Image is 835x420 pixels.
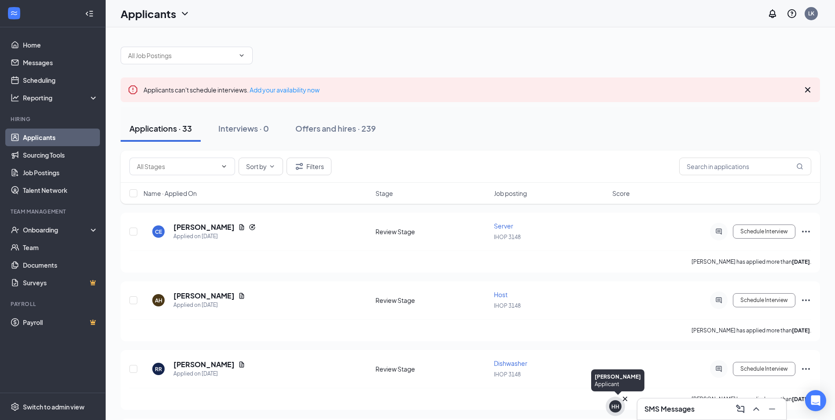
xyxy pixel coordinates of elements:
[714,365,724,372] svg: ActiveChat
[494,302,521,309] span: IHOP 3148
[129,123,192,134] div: Applications · 33
[221,163,228,170] svg: ChevronDown
[173,301,245,309] div: Applied on [DATE]
[143,189,197,198] span: Name · Applied On
[238,292,245,299] svg: Document
[128,85,138,95] svg: Error
[173,369,245,378] div: Applied on [DATE]
[11,208,96,215] div: Team Management
[238,52,245,59] svg: ChevronDown
[767,404,777,414] svg: Minimize
[23,402,85,411] div: Switch to admin view
[595,380,641,388] div: Applicant
[155,297,162,304] div: AH
[595,373,641,380] div: [PERSON_NAME]
[375,296,489,305] div: Review Stage
[692,395,811,403] p: [PERSON_NAME] has applied more than .
[173,232,256,241] div: Applied on [DATE]
[787,8,797,19] svg: QuestionInfo
[801,295,811,306] svg: Ellipses
[792,396,810,402] b: [DATE]
[23,239,98,256] a: Team
[85,9,94,18] svg: Collapse
[128,51,235,60] input: All Job Postings
[808,10,814,17] div: LK
[802,85,813,95] svg: Cross
[494,371,521,378] span: IHOP 3148
[494,359,527,367] span: Dishwasher
[644,404,695,414] h3: SMS Messages
[294,161,305,172] svg: Filter
[143,86,320,94] span: Applicants can't schedule interviews.
[10,9,18,18] svg: WorkstreamLogo
[801,226,811,237] svg: Ellipses
[805,390,826,411] div: Open Intercom Messenger
[692,327,811,334] p: [PERSON_NAME] has applied more than .
[121,6,176,21] h1: Applicants
[23,93,99,102] div: Reporting
[765,402,779,416] button: Minimize
[735,404,746,414] svg: ComposeMessage
[238,361,245,368] svg: Document
[173,360,235,369] h5: [PERSON_NAME]
[751,404,761,414] svg: ChevronUp
[11,402,19,411] svg: Settings
[173,291,235,301] h5: [PERSON_NAME]
[733,402,747,416] button: ComposeMessage
[249,224,256,231] svg: Reapply
[11,300,96,308] div: Payroll
[23,164,98,181] a: Job Postings
[250,86,320,94] a: Add your availability now
[246,163,267,169] span: Sort by
[137,162,217,171] input: All Stages
[295,123,376,134] div: Offers and hires · 239
[23,274,98,291] a: SurveysCrown
[23,129,98,146] a: Applicants
[679,158,811,175] input: Search in applications
[621,394,629,403] svg: Cross
[801,364,811,374] svg: Ellipses
[11,225,19,234] svg: UserCheck
[23,71,98,89] a: Scheduling
[792,258,810,265] b: [DATE]
[796,163,803,170] svg: MagnifyingGlass
[375,365,489,373] div: Review Stage
[23,36,98,54] a: Home
[11,93,19,102] svg: Analysis
[767,8,778,19] svg: Notifications
[494,189,527,198] span: Job posting
[611,403,619,410] div: HH
[714,297,724,304] svg: ActiveChat
[218,123,269,134] div: Interviews · 0
[287,158,331,175] button: Filter Filters
[23,54,98,71] a: Messages
[173,222,235,232] h5: [PERSON_NAME]
[238,224,245,231] svg: Document
[494,234,521,240] span: IHOP 3148
[733,225,795,239] button: Schedule Interview
[23,146,98,164] a: Sourcing Tools
[375,189,393,198] span: Stage
[375,227,489,236] div: Review Stage
[733,362,795,376] button: Schedule Interview
[155,365,162,373] div: RR
[180,8,190,19] svg: ChevronDown
[23,313,98,331] a: PayrollCrown
[692,258,811,265] p: [PERSON_NAME] has applied more than .
[494,222,513,230] span: Server
[494,291,508,298] span: Host
[23,181,98,199] a: Talent Network
[269,163,276,170] svg: ChevronDown
[239,158,283,175] button: Sort byChevronDown
[155,228,162,236] div: CE
[612,189,630,198] span: Score
[733,293,795,307] button: Schedule Interview
[714,228,724,235] svg: ActiveChat
[792,327,810,334] b: [DATE]
[11,115,96,123] div: Hiring
[23,225,91,234] div: Onboarding
[23,256,98,274] a: Documents
[749,402,763,416] button: ChevronUp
